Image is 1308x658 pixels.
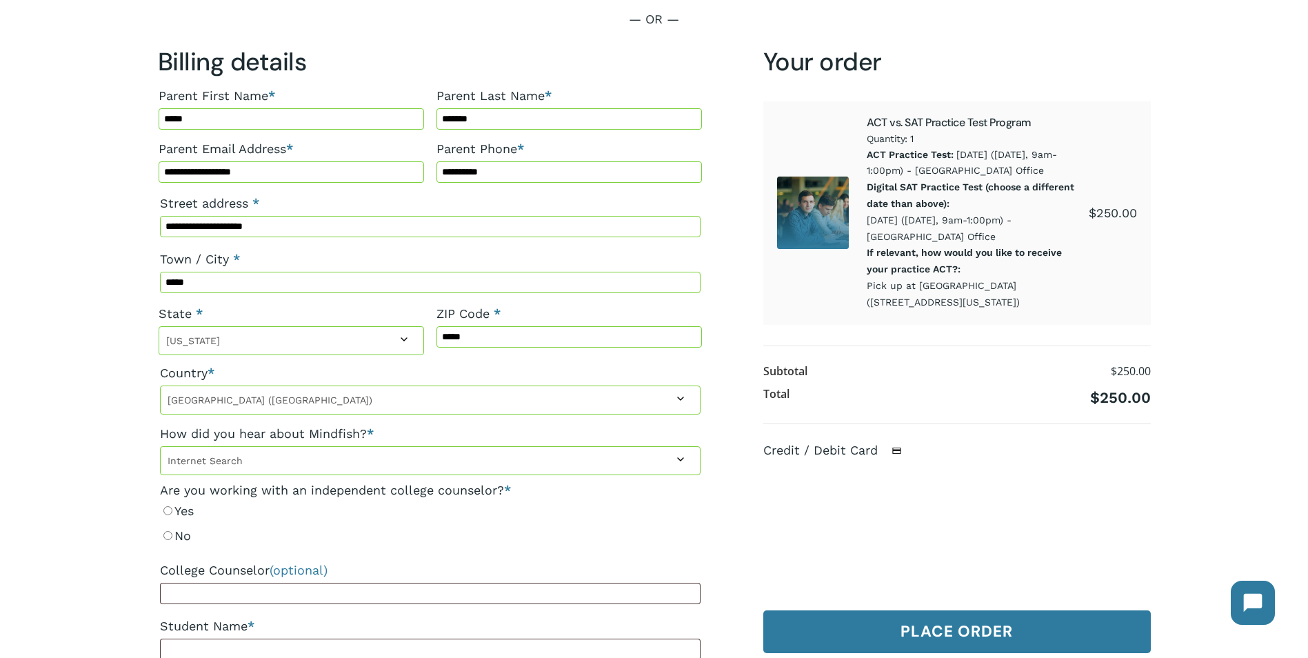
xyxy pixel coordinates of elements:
[252,196,259,210] abbr: required
[160,482,511,499] legend: Are you working with an independent college counselor?
[160,247,701,272] label: Town / City
[1217,567,1289,639] iframe: Chatbot
[161,390,700,410] span: United States (US)
[1090,389,1151,406] bdi: 250.00
[158,46,703,78] h3: Billing details
[160,614,701,639] label: Student Name
[867,130,1088,147] span: Quantity: 1
[159,83,424,108] label: Parent First Name
[773,472,1136,588] iframe: Secure payment input frame
[160,421,701,446] label: How did you hear about Mindfish?
[159,326,424,355] span: State
[1090,389,1100,406] span: $
[161,450,700,471] span: Internet Search
[763,360,807,383] th: Subtotal
[867,245,1088,310] p: Pick up at [GEOGRAPHIC_DATA] ([STREET_ADDRESS][US_STATE])
[160,386,701,415] span: Country
[763,443,916,457] label: Credit / Debit Card
[163,531,172,540] input: No
[763,46,1151,78] h3: Your order
[163,506,172,515] input: Yes
[1111,363,1117,379] span: $
[1089,206,1096,220] span: $
[160,558,701,583] label: College Counselor
[867,179,1085,212] dt: Digital SAT Practice Test (choose a different date than above):
[196,306,203,321] abbr: required
[160,361,701,386] label: Country
[158,11,1151,46] p: — OR —
[1089,206,1137,220] bdi: 250.00
[160,499,701,524] label: Yes
[884,443,909,459] img: Credit / Debit Card
[867,147,1088,180] p: [DATE] ([DATE], 9am-1:00pm) - [GEOGRAPHIC_DATA] Office
[494,306,501,321] abbr: required
[436,83,702,108] label: Parent Last Name
[159,301,424,326] label: State
[159,137,424,161] label: Parent Email Address
[777,177,849,248] img: ACT SAT Pactice Test 1
[160,446,701,475] span: Internet Search
[160,191,701,216] label: Street address
[867,115,1032,130] a: ACT vs. SAT Practice Test Program
[436,301,702,326] label: ZIP Code
[504,483,511,497] abbr: required
[160,524,701,548] label: No
[867,147,954,163] dt: ACT Practice Test:
[763,383,789,410] th: Total
[436,137,702,161] label: Parent Phone
[1111,363,1151,379] bdi: 250.00
[867,179,1088,245] p: [DATE] ([DATE], 9am-1:00pm) - [GEOGRAPHIC_DATA] Office
[867,245,1085,278] dt: If relevant, how would you like to receive your practice ACT?:
[233,252,240,266] abbr: required
[159,330,423,351] span: Idaho
[763,610,1151,653] button: Place order
[270,563,328,577] span: (optional)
